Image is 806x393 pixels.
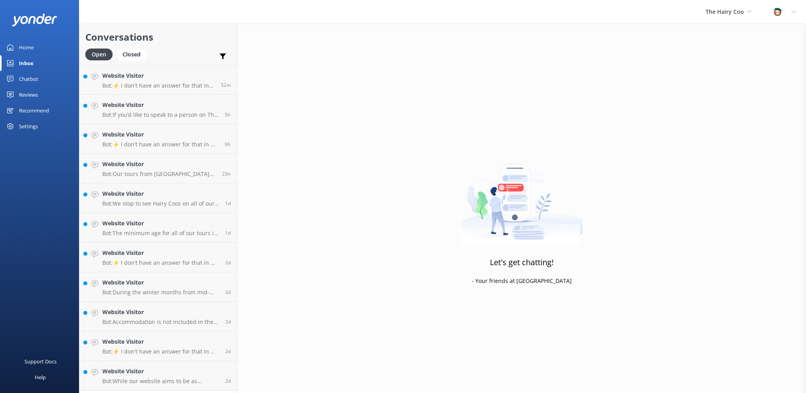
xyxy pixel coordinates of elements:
p: Bot: Our tours from [GEOGRAPHIC_DATA] depart from [STREET_ADDRESS], in front of [GEOGRAPHIC_DATA]... [102,170,216,178]
span: Oct 10 2025 03:10pm (UTC +01:00) Europe/Dublin [225,378,231,384]
span: Oct 10 2025 06:15pm (UTC +01:00) Europe/Dublin [225,318,231,325]
img: 457-1738239164.png [772,6,783,18]
a: Website VisitorBot:⚡ I don't have an answer for that in my knowledge base. Please try and rephras... [79,331,237,361]
a: Website VisitorBot:Our tours from [GEOGRAPHIC_DATA] depart from [STREET_ADDRESS], in front of [GE... [79,154,237,183]
img: yonder-white-logo.png [12,13,57,26]
span: Oct 11 2025 06:08pm (UTC +01:00) Europe/Dublin [225,230,231,236]
span: Oct 12 2025 10:07am (UTC +01:00) Europe/Dublin [225,200,231,207]
p: Bot: We stop to see Hairy Coos on all of our tours, except for the 1-day tour to [GEOGRAPHIC_DATA... [102,200,219,207]
h2: Conversations [85,30,231,45]
p: Bot: ⚡ I don't have an answer for that in my knowledge base. Please try and rephrase your questio... [102,141,219,148]
p: Bot: ⚡ I don't have an answer for that in my knowledge base. Please try and rephrase your questio... [102,259,219,266]
div: Support Docs [24,354,56,369]
span: Oct 11 2025 02:42pm (UTC +01:00) Europe/Dublin [225,259,231,266]
div: Help [35,369,46,385]
div: Recommend [19,103,49,118]
h4: Website Visitor [102,308,219,316]
a: Website VisitorBot:⚡ I don't have an answer for that in my knowledge base. Please try and rephras... [79,65,237,95]
a: Website VisitorBot:The minimum age for all of our tours is [DEMOGRAPHIC_DATA], and we cannot make... [79,213,237,243]
a: Open [85,50,117,58]
p: Bot: The minimum age for all of our tours is [DEMOGRAPHIC_DATA], and we cannot make any exemption... [102,230,219,237]
div: Reviews [19,87,38,103]
a: Website VisitorBot:Accommodation is not included in the price of our tours to the [GEOGRAPHIC_DAT... [79,302,237,331]
h4: Website Visitor [102,189,219,198]
h4: Website Visitor [102,160,216,168]
p: Bot: During the winter months from mid-November to March, the farmer takes the Hairy Coos away fo... [102,289,219,296]
img: artwork of a man stealing a conversation from at giant smartphone [461,147,583,246]
div: Inbox [19,55,34,71]
h4: Website Visitor [102,278,219,287]
div: Open [85,49,113,60]
a: Website VisitorBot:⚡ I don't have an answer for that in my knowledge base. Please try and rephras... [79,243,237,272]
span: Oct 13 2025 02:00pm (UTC +01:00) Europe/Dublin [221,82,231,88]
p: - Your friends at [GEOGRAPHIC_DATA] [472,277,572,285]
span: Oct 11 2025 05:37am (UTC +01:00) Europe/Dublin [225,289,231,296]
h4: Website Visitor [102,71,215,80]
span: The Hairy Coo [706,8,744,15]
a: Website VisitorBot:If you’d like to speak to a person on The Hairy Coo team, you can contact us d... [79,95,237,124]
h4: Website Visitor [102,249,219,257]
span: Oct 13 2025 08:26am (UTC +01:00) Europe/Dublin [225,141,231,148]
div: Closed [117,49,147,60]
span: Oct 13 2025 09:13am (UTC +01:00) Europe/Dublin [225,111,231,118]
h4: Website Visitor [102,130,219,139]
span: Oct 10 2025 03:25pm (UTC +01:00) Europe/Dublin [225,348,231,355]
p: Bot: If you’d like to speak to a person on The Hairy Coo team, you can contact us directly by ema... [102,111,219,118]
h4: Website Visitor [102,367,219,376]
a: Website VisitorBot:While our website aims to be as descriptive as possible regarding what you wil... [79,361,237,391]
h4: Website Visitor [102,101,219,109]
div: Home [19,39,34,55]
p: Bot: Accommodation is not included in the price of our tours to the [GEOGRAPHIC_DATA]. For the 3-... [102,318,219,326]
p: Bot: ⚡ I don't have an answer for that in my knowledge base. Please try and rephrase your questio... [102,348,219,355]
h3: Let's get chatting! [490,256,554,269]
h4: Website Visitor [102,219,219,228]
a: Closed [117,50,151,58]
div: Chatbot [19,71,38,87]
a: Website VisitorBot:⚡ I don't have an answer for that in my knowledge base. Please try and rephras... [79,124,237,154]
span: Oct 12 2025 03:35pm (UTC +01:00) Europe/Dublin [222,170,231,177]
a: Website VisitorBot:During the winter months from mid-November to March, the farmer takes the Hair... [79,272,237,302]
p: Bot: ⚡ I don't have an answer for that in my knowledge base. Please try and rephrase your questio... [102,82,215,89]
div: Settings [19,118,38,134]
p: Bot: While our website aims to be as descriptive as possible regarding what you will see on tour,... [102,378,219,385]
h4: Website Visitor [102,337,219,346]
a: Website VisitorBot:We stop to see Hairy Coos on all of our tours, except for the 1-day tour to [G... [79,183,237,213]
